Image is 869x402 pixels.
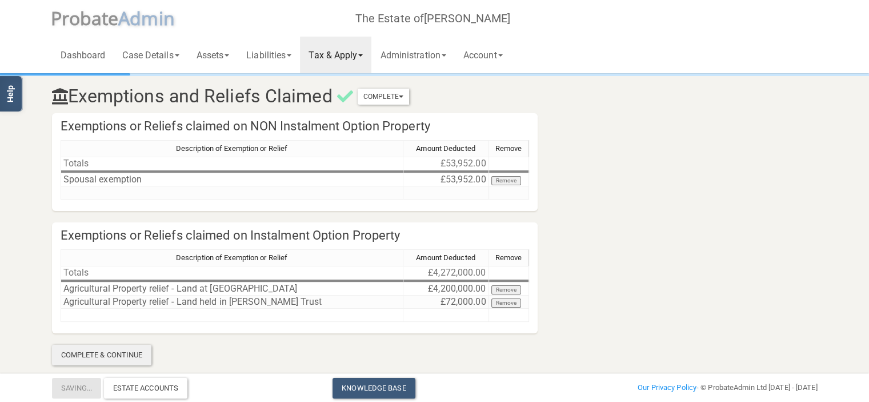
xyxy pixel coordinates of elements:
td: Agricultural Property relief - Land at [GEOGRAPHIC_DATA] [61,282,403,296]
a: Assets [188,37,238,73]
td: £72,000.00 [403,296,489,309]
td: £4,200,000.00 [403,282,489,296]
a: Knowledge Base [333,378,415,399]
a: Account [455,37,511,73]
div: Complete & Continue [52,345,152,365]
h4: Exemptions or Reliefs claimed on Instalment Option Property [52,222,538,249]
span: P [51,6,119,30]
span: A [118,6,175,30]
span: Remove [495,144,522,153]
a: Tax & Apply [300,37,371,73]
span: Remove [495,253,522,262]
a: Dashboard [52,37,114,73]
a: Administration [371,37,454,73]
span: Description of Exemption or Relief [176,253,287,262]
td: Totals [61,157,403,170]
button: Complete [358,89,409,105]
div: - © ProbateAdmin Ltd [DATE] - [DATE] [565,381,826,395]
button: Remove [491,298,522,308]
button: Remove [491,176,522,185]
span: dmin [130,6,174,30]
span: robate [62,6,119,30]
button: Saving... [52,378,102,399]
a: Liabilities [238,37,300,73]
td: Agricultural Property relief - Land held in [PERSON_NAME] Trust [61,296,403,309]
a: Our Privacy Policy [638,383,696,392]
button: Remove [491,285,522,294]
td: Spousal exemption [61,173,403,186]
h3: Exemptions and Reliefs Claimed [43,86,565,106]
span: Description of Exemption or Relief [176,144,287,153]
h4: Exemptions or Reliefs claimed on NON Instalment Option Property [52,113,538,140]
td: £53,952.00 [403,157,489,170]
td: Totals [61,266,403,280]
td: £53,952.00 [403,173,489,186]
td: £4,272,000.00 [403,266,489,280]
div: Estate Accounts [104,378,188,399]
span: Amount Deducted [416,144,475,153]
a: Case Details [114,37,187,73]
span: Amount Deducted [416,253,475,262]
